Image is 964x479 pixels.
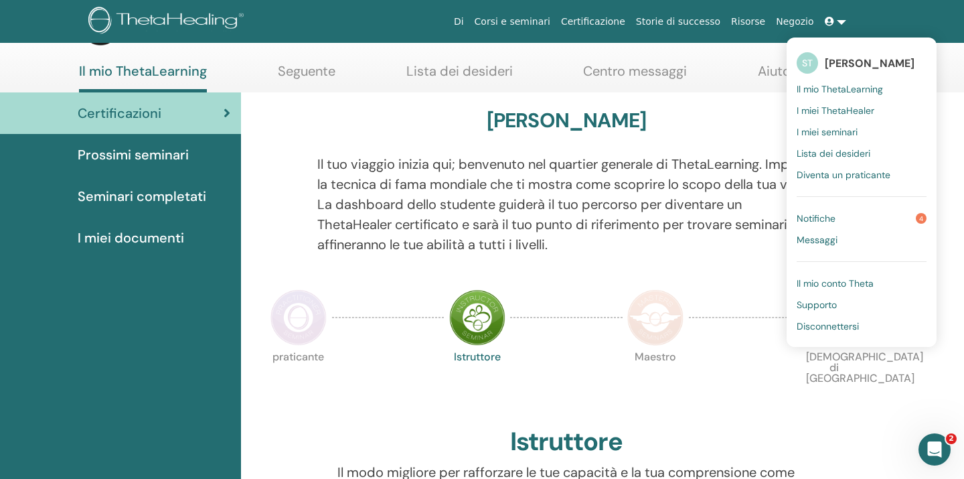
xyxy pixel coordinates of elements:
span: Messaggi [797,234,837,246]
a: Diventa un praticante [797,164,927,186]
a: Lista dei desideri [406,63,513,89]
img: Practitioner [270,289,327,346]
a: Disconnettersi [797,316,927,337]
a: Aiuto e risorse [758,63,846,89]
p: Istruttore [449,352,505,408]
a: Il mio ThetaLearning [79,63,207,92]
span: 4 [916,213,927,224]
span: Supporto [797,299,837,311]
a: Seguente [278,63,335,89]
span: 2 [946,433,957,444]
img: Instructor [449,289,505,346]
span: Notifiche [797,212,835,224]
span: I miei documenti [78,228,184,248]
a: Risorse [726,9,771,34]
iframe: Intercom live chat [918,433,951,466]
h3: [PERSON_NAME] [487,109,647,133]
a: Messaggi [797,229,927,251]
span: Lista dei desideri [797,147,870,159]
img: logo.png [88,7,248,37]
span: Diventa un praticante [797,169,890,181]
a: Corsi e seminari [469,9,556,34]
a: I miei seminari [797,121,927,143]
h2: Istruttore [510,427,623,458]
p: Maestro [627,352,684,408]
a: Supporto [797,294,927,316]
a: Il mio ThetaLearning [797,78,927,100]
a: Centro messaggi [583,63,687,89]
p: [DEMOGRAPHIC_DATA] di [GEOGRAPHIC_DATA] [806,352,862,408]
span: I miei ThetaHealer [797,105,874,117]
a: Lista dei desideri [797,143,927,164]
span: Disconnettersi [797,320,859,332]
span: Il mio conto Theta [797,277,874,289]
span: I miei seminari [797,126,858,138]
a: I miei ThetaHealer [797,100,927,121]
a: Negozio [771,9,819,34]
a: Storie di successo [631,9,726,34]
a: ST[PERSON_NAME] [797,48,927,78]
a: Certificazione [556,9,631,34]
span: [PERSON_NAME] [825,56,914,70]
span: ST [797,52,818,74]
span: Certificazioni [78,103,161,123]
img: Master [627,289,684,346]
span: Il mio ThetaLearning [797,83,883,95]
span: Seminari completati [78,186,206,206]
a: Di [449,9,469,34]
a: Notifiche4 [797,208,927,229]
p: Il tuo viaggio inizia qui; benvenuto nel quartier generale di ThetaLearning. Impara la tecnica di... [317,154,816,255]
p: praticante [270,352,327,408]
a: Il mio conto Theta [797,273,927,294]
span: Prossimi seminari [78,145,189,165]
